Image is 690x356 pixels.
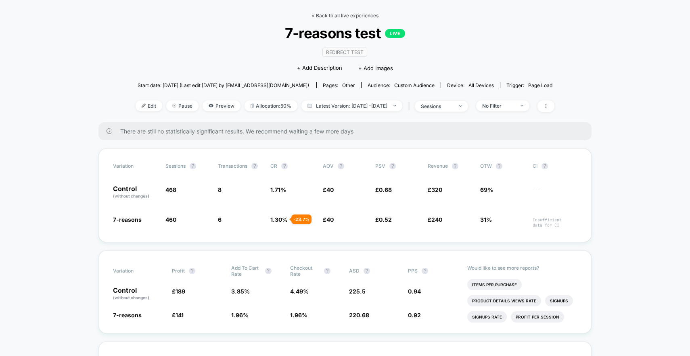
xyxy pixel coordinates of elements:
li: Signups Rate [467,311,507,323]
img: end [459,105,462,107]
span: (without changes) [113,194,149,198]
span: Latest Version: [DATE] - [DATE] [301,100,402,111]
div: - 23.7 % [291,214,312,224]
div: Pages: [323,82,355,88]
span: 240 [431,216,442,223]
span: ASD [349,268,360,274]
button: ? [422,268,428,274]
li: Product Details Views Rate [467,295,541,306]
span: 0.92 [408,312,421,319]
span: 1.96 % [231,312,249,319]
span: Add To Cart Rate [231,265,261,277]
a: < Back to all live experiences [312,12,378,19]
p: LIVE [385,29,405,38]
span: 7-reasons [113,312,142,319]
button: ? [251,163,258,169]
li: Signups [545,295,573,306]
span: There are still no statistically significant results. We recommend waiting a few more days [120,128,575,135]
button: ? [265,268,272,274]
span: 8 [218,186,222,193]
button: ? [190,163,196,169]
span: Checkout Rate [290,265,320,277]
span: 0.52 [379,216,392,223]
button: ? [364,268,370,274]
p: Would like to see more reports? [467,265,577,271]
span: Page Load [528,82,552,88]
span: + Add Images [358,65,393,71]
div: Trigger: [506,82,552,88]
span: 1.30 % [270,216,288,223]
span: £ [375,216,392,223]
span: 4.49 % [290,288,309,295]
img: end [393,105,396,106]
span: all devices [468,82,494,88]
span: 225.5 [349,288,366,295]
img: end [521,105,523,106]
span: OTW [480,163,525,169]
span: 320 [431,186,442,193]
span: --- [533,187,577,199]
span: £ [428,216,442,223]
button: ? [281,163,288,169]
button: ? [189,268,195,274]
span: £ [323,216,334,223]
span: 468 [165,186,176,193]
span: other [342,82,355,88]
span: 220.68 [349,312,369,319]
span: 1.71 % [270,186,286,193]
span: £ [172,312,184,319]
p: Control [113,287,164,301]
button: ? [542,163,548,169]
span: | [406,100,415,112]
span: Profit [172,268,185,274]
span: CR [270,163,277,169]
span: 31% [480,216,492,223]
p: Control [113,185,157,199]
span: CI [533,163,577,169]
span: Variation [113,163,157,169]
span: 69% [480,186,493,193]
span: 40 [326,216,334,223]
span: 40 [326,186,334,193]
span: 0.94 [408,288,421,295]
span: Start date: [DATE] (Last edit [DATE] by [EMAIL_ADDRESS][DOMAIN_NAME]) [138,82,309,88]
span: PSV [375,163,385,169]
span: Edit [136,100,162,111]
span: Revenue [428,163,448,169]
span: Sessions [165,163,186,169]
img: rebalance [251,104,254,108]
span: Preview [203,100,240,111]
button: ? [389,163,396,169]
span: £ [323,186,334,193]
span: Transactions [218,163,247,169]
span: Variation [113,265,157,277]
div: No Filter [482,103,514,109]
img: edit [142,104,146,108]
span: Allocation: 50% [245,100,297,111]
img: end [172,104,176,108]
span: Insufficient data for CI [533,217,577,228]
li: Items Per Purchase [467,279,522,290]
span: PPS [408,268,418,274]
span: £ [375,186,392,193]
div: sessions [421,103,453,109]
li: Profit Per Session [511,311,564,323]
button: ? [324,268,330,274]
button: ? [496,163,502,169]
span: (without changes) [113,295,149,300]
div: Audience: [368,82,435,88]
button: ? [452,163,458,169]
button: ? [338,163,344,169]
span: 3.85 % [231,288,250,295]
span: Custom Audience [394,82,435,88]
span: AOV [323,163,334,169]
span: 189 [176,288,185,295]
span: Redirect Test [322,48,367,57]
span: 7-reasons [113,216,142,223]
span: £ [428,186,442,193]
img: calendar [307,104,312,108]
span: + Add Description [297,64,342,72]
span: Device: [441,82,500,88]
span: 1.96 % [290,312,307,319]
span: 141 [176,312,184,319]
